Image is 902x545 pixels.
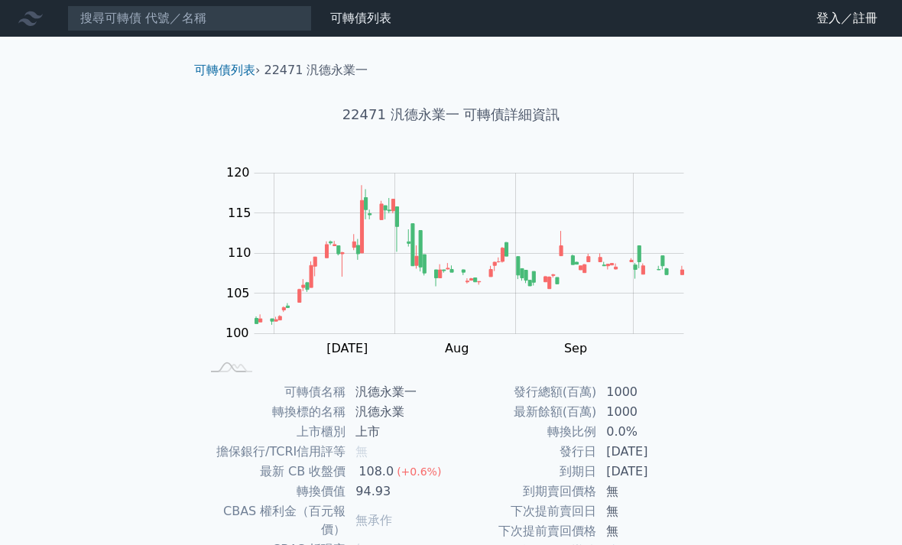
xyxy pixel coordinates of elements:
[451,482,597,501] td: 到期賣回價格
[200,402,346,422] td: 轉換標的名稱
[218,165,707,355] g: Chart
[200,422,346,442] td: 上市櫃別
[355,513,392,527] span: 無承作
[67,5,312,31] input: 搜尋可轉債 代號／名稱
[182,104,720,125] h1: 22471 汎德永業一 可轉債詳細資訊
[445,341,469,355] tspan: Aug
[451,462,597,482] td: 到期日
[346,402,451,422] td: 汎德永業
[200,442,346,462] td: 擔保銀行/TCRI信用評等
[597,482,702,501] td: 無
[451,521,597,541] td: 下次提前賣回價格
[597,442,702,462] td: [DATE]
[346,382,451,402] td: 汎德永業一
[226,165,250,180] tspan: 120
[597,462,702,482] td: [DATE]
[264,61,368,79] li: 22471 汎德永業一
[451,442,597,462] td: 發行日
[200,482,346,501] td: 轉換價值
[597,521,702,541] td: 無
[194,61,260,79] li: ›
[451,501,597,521] td: 下次提前賣回日
[200,462,346,482] td: 最新 CB 收盤價
[564,341,587,355] tspan: Sep
[451,402,597,422] td: 最新餘額(百萬)
[804,6,890,31] a: 登入／註冊
[326,341,368,355] tspan: [DATE]
[200,501,346,540] td: CBAS 權利金（百元報價）
[228,245,251,260] tspan: 110
[330,11,391,25] a: 可轉債列表
[346,422,451,442] td: 上市
[355,444,368,459] span: 無
[226,286,250,300] tspan: 105
[597,382,702,402] td: 1000
[597,422,702,442] td: 0.0%
[194,63,255,77] a: 可轉債列表
[200,382,346,402] td: 可轉債名稱
[226,326,249,340] tspan: 100
[228,206,251,220] tspan: 115
[597,402,702,422] td: 1000
[346,482,451,501] td: 94.93
[597,501,702,521] td: 無
[451,382,597,402] td: 發行總額(百萬)
[355,462,397,481] div: 108.0
[397,466,441,478] span: (+0.6%)
[451,422,597,442] td: 轉換比例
